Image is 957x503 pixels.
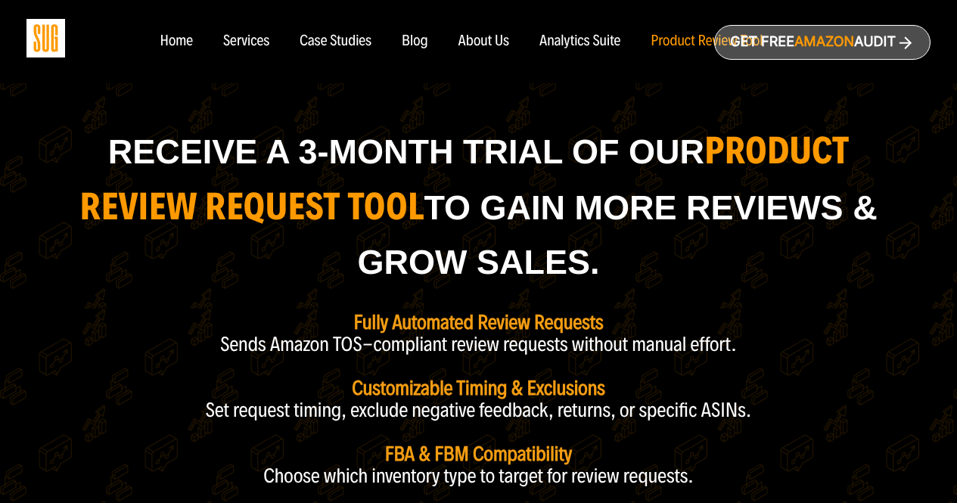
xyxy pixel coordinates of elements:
[206,399,752,421] p: Set request timing, exclude negative feedback, returns, or specific ASINs.
[353,310,603,334] strong: Fully Automated Review Requests
[539,33,620,50] a: Analytics Suite
[59,123,898,290] h1: Receive a 3-month trial of our to Gain More Reviews & Grow Sales.
[651,33,763,50] a: Product Review Tool
[300,33,371,50] a: Case Studies
[794,34,854,50] span: Amazon
[220,334,737,356] p: Sends Amazon TOS-compliant review requests without manual effort.
[263,465,694,487] p: Choose which inventory type to target for review requests.
[458,33,510,50] a: About Us
[402,33,428,50] a: Blog
[714,25,931,60] a: Get freeAmazonAudit
[160,33,192,50] a: Home
[26,19,65,57] img: Sug
[352,376,605,400] strong: Customizable Timing & Exclusions
[223,33,269,50] a: Services
[385,442,572,466] strong: FBA & FBM Compatibility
